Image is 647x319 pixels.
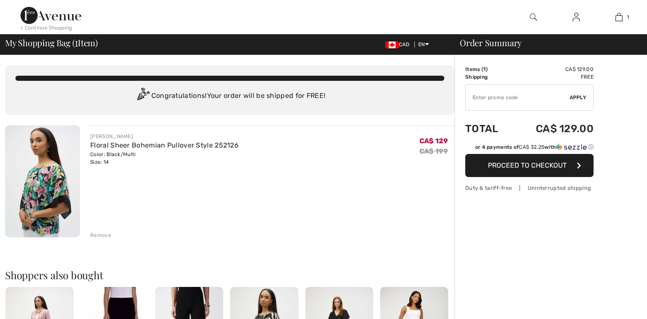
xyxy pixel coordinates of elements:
a: Floral Sheer Bohemian Pullover Style 252126 [90,141,239,149]
div: Congratulations! Your order will be shipped for FREE! [15,88,444,105]
div: or 4 payments of with [475,143,594,151]
div: or 4 payments ofCA$ 32.25withSezzle Click to learn more about Sezzle [465,143,594,154]
s: CA$ 199 [420,147,448,155]
span: 1 [483,66,486,72]
td: Total [465,114,512,143]
h2: Shoppers also bought [5,270,455,280]
td: Items ( ) [465,65,512,73]
div: Order Summary [449,38,642,47]
span: CA$ 129 [420,137,448,145]
button: Proceed to Checkout [465,154,594,177]
a: Sign In [566,12,587,23]
span: CA$ 32.25 [519,144,544,150]
td: Shipping [465,73,512,81]
span: My Shopping Bag ( Item) [5,38,98,47]
span: CAD [385,41,413,47]
span: Proceed to Checkout [488,161,567,169]
img: My Info [573,12,580,22]
td: Free [512,73,594,81]
img: Canadian Dollar [385,41,399,48]
div: Duty & tariff-free | Uninterrupted shipping [465,184,594,192]
input: Promo code [466,85,570,110]
img: Congratulation2.svg [134,88,151,105]
span: EN [418,41,429,47]
img: search the website [530,12,537,22]
div: Remove [90,231,111,239]
div: [PERSON_NAME] [90,133,239,140]
a: 1 [598,12,640,22]
span: 1 [75,36,78,47]
span: 1 [627,13,629,21]
td: CA$ 129.00 [512,114,594,143]
div: < Continue Shopping [21,24,72,32]
img: Sezzle [556,143,587,151]
td: CA$ 129.00 [512,65,594,73]
div: Color: Black/Multi Size: 14 [90,151,239,166]
img: 1ère Avenue [21,7,81,24]
img: My Bag [615,12,623,22]
img: Floral Sheer Bohemian Pullover Style 252126 [5,125,80,237]
span: Apply [570,94,587,101]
